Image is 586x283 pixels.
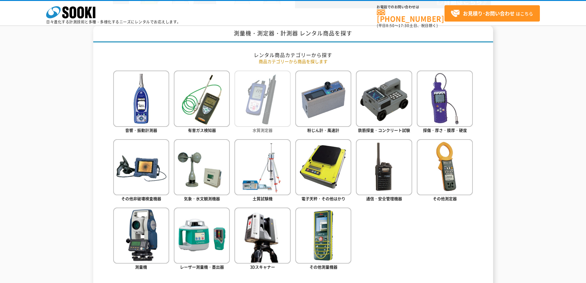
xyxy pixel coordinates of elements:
[234,208,290,271] a: 3Dスキャナー
[358,127,410,133] span: 鉄筋探査・コンクリート試験
[46,20,181,24] p: 日々進化する計測技術と多種・多様化するニーズにレンタルでお応えします。
[174,208,230,271] a: レーザー測量機・墨出器
[253,127,273,133] span: 水質測定器
[234,71,290,127] img: 水質測定器
[463,10,515,17] strong: お見積り･お問い合わせ
[113,58,473,65] p: 商品カテゴリーから商品を探します
[307,127,339,133] span: 粉じん計・風速計
[295,139,351,195] img: 電子天秤・その他はかり
[174,71,230,134] a: 有害ガス検知器
[356,139,412,203] a: 通信・安全管理機器
[386,23,395,28] span: 8:50
[234,139,290,203] a: 土質試験機
[184,196,220,201] span: 気象・水文観測機器
[377,5,444,9] span: お電話でのお問い合わせは
[451,9,533,18] span: はこちら
[377,23,438,28] span: (平日 ～ 土日、祝日除く)
[295,208,351,264] img: その他測量機器
[295,71,351,134] a: 粉じん計・風速計
[135,264,147,270] span: 測量機
[398,23,409,28] span: 17:30
[377,10,444,22] a: [PHONE_NUMBER]
[174,139,230,203] a: 気象・水文観測機器
[234,139,290,195] img: 土質試験機
[113,71,169,134] a: 音響・振動計測器
[444,5,540,22] a: お見積り･お問い合わせはこちら
[113,139,169,203] a: その他非破壊検査機器
[295,208,351,271] a: その他測量機器
[301,196,345,201] span: 電子天秤・その他はかり
[234,208,290,264] img: 3Dスキャナー
[309,264,337,270] span: その他測量機器
[253,196,273,201] span: 土質試験機
[93,26,493,42] h1: 測量機・測定器・計測器 レンタル商品を探す
[113,52,473,58] h2: レンタル商品カテゴリーから探す
[113,208,169,264] img: 測量機
[174,208,230,264] img: レーザー測量機・墨出器
[188,127,216,133] span: 有害ガス検知器
[174,71,230,127] img: 有害ガス検知器
[423,127,467,133] span: 探傷・厚さ・膜厚・硬度
[180,264,224,270] span: レーザー測量機・墨出器
[113,71,169,127] img: 音響・振動計測器
[417,139,473,203] a: その他測定器
[356,71,412,127] img: 鉄筋探査・コンクリート試験
[250,264,275,270] span: 3Dスキャナー
[356,71,412,134] a: 鉄筋探査・コンクリート試験
[113,139,169,195] img: その他非破壊検査機器
[121,196,161,201] span: その他非破壊検査機器
[417,71,473,134] a: 探傷・厚さ・膜厚・硬度
[113,208,169,271] a: 測量機
[234,71,290,134] a: 水質測定器
[433,196,457,201] span: その他測定器
[295,71,351,127] img: 粉じん計・風速計
[417,71,473,127] img: 探傷・厚さ・膜厚・硬度
[417,139,473,195] img: その他測定器
[356,139,412,195] img: 通信・安全管理機器
[125,127,157,133] span: 音響・振動計測器
[295,139,351,203] a: 電子天秤・その他はかり
[366,196,402,201] span: 通信・安全管理機器
[174,139,230,195] img: 気象・水文観測機器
